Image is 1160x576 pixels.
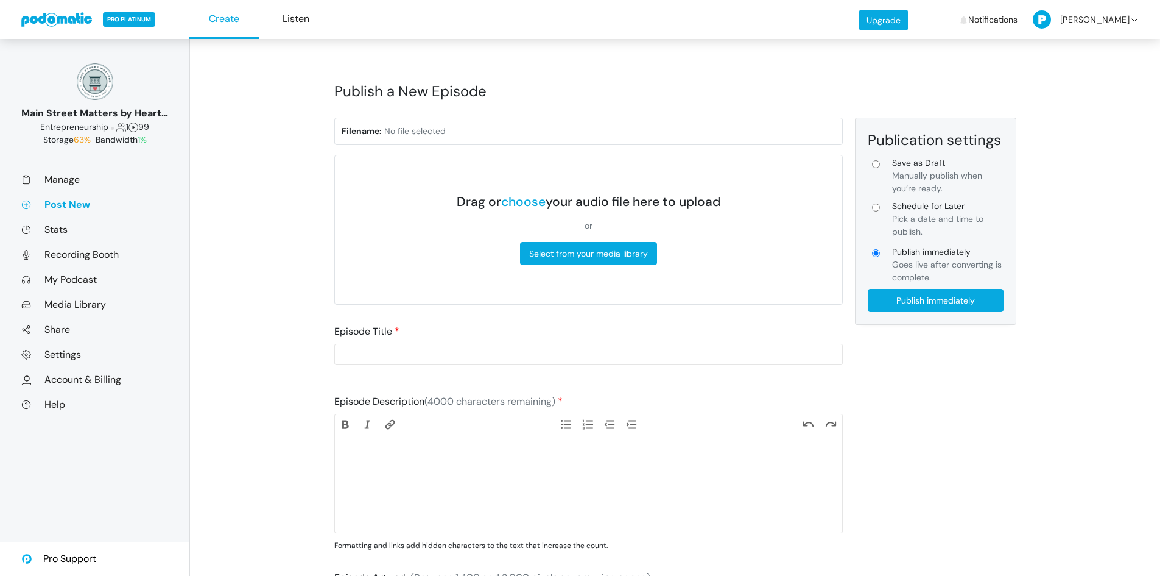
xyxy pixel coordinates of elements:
button: Select from your media library [520,242,657,265]
div: Main Street Matters by Heart on [GEOGRAPHIC_DATA] [21,106,168,121]
span: PRO PLATINUM [103,12,155,27]
input: Publish immediately [868,289,1004,312]
button: Italic [357,418,379,431]
span: Business: Entrepreneurship [40,121,108,132]
a: choose [501,193,546,210]
button: Bullets [555,418,577,431]
a: Manage [21,173,168,186]
span: Bandwidth [96,134,147,145]
span: 1% [138,134,147,145]
button: Decrease Level [599,418,621,431]
a: Account & Billing [21,373,168,386]
span: Manually publish when you’re ready. [892,170,982,194]
p: Formatting and links add hidden characters to the text that increase the count. [334,540,843,551]
span: Episodes [128,121,138,132]
a: Upgrade [859,10,908,30]
span: Followers [116,121,126,132]
label: Episode Description [334,394,563,409]
a: Media Library [21,298,168,311]
div: Publication settings [868,130,1004,149]
span: Schedule for Later [892,200,1004,213]
button: Undo [798,418,820,431]
a: Post New [21,198,168,211]
span: Publish immediately [892,246,1004,258]
strong: Filename: [342,126,382,137]
a: [PERSON_NAME] [1033,2,1139,38]
div: or [457,219,720,232]
a: Share [21,323,168,336]
button: Redo [820,418,842,431]
div: 1 99 [21,121,168,133]
a: Listen [261,1,331,39]
span: No file selected [384,126,446,137]
span: Pick a date and time to publish. [892,213,983,237]
h1: Publish a New Episode [334,69,1016,113]
button: Numbers [577,418,599,431]
span: Storage [43,134,93,145]
a: Settings [21,348,168,361]
span: 63% [74,134,91,145]
span: Save as Draft [892,157,1004,169]
img: 150x150_17130234.png [77,63,113,100]
a: Pro Support [21,542,96,576]
label: Episode Title [334,324,399,339]
a: Stats [21,223,168,236]
span: Goes live after converting is complete. [892,259,1002,283]
img: P-50-ab8a3cff1f42e3edaa744736fdbd136011fc75d0d07c0e6946c3d5a70d29199b.png [1033,10,1051,29]
a: Create [189,1,259,39]
span: Notifications [968,2,1018,38]
a: Recording Booth [21,248,168,261]
button: Link [379,418,401,431]
span: [PERSON_NAME] [1060,2,1130,38]
div: Drag or your audio file here to upload [457,194,720,210]
button: Increase Level [622,418,644,431]
a: Help [21,398,168,411]
button: Bold [335,418,357,431]
a: My Podcast [21,273,168,286]
span: (4000 characters remaining) [424,395,555,408]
